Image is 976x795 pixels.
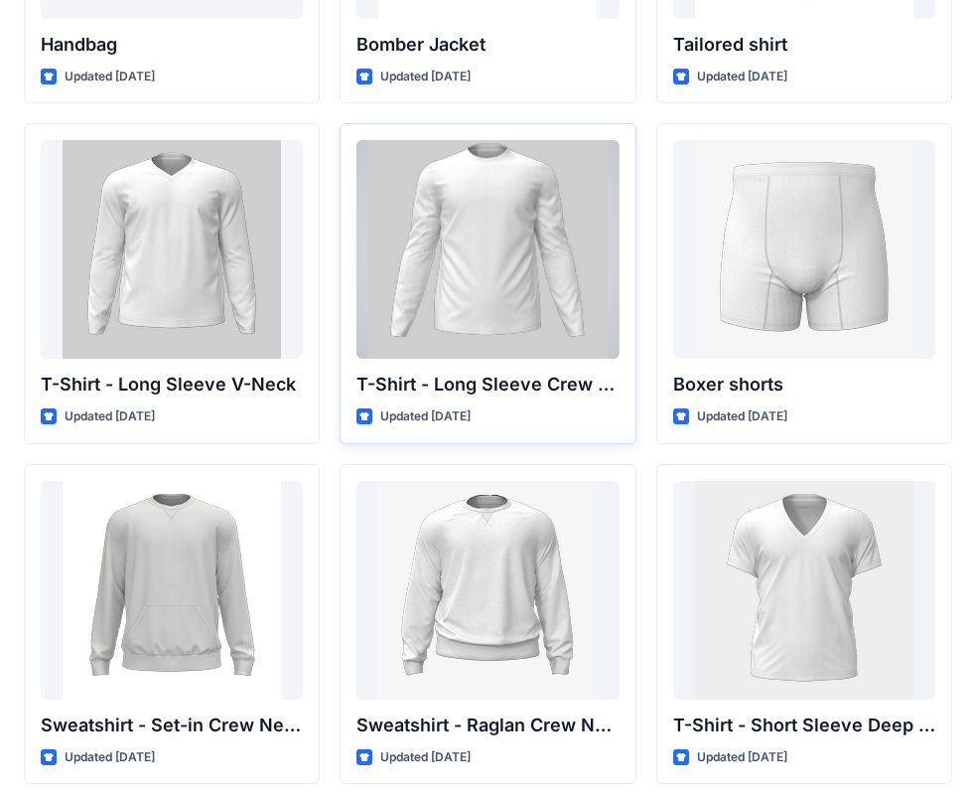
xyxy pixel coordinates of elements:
a: T-Shirt - Short Sleeve Deep V-Neck [673,481,935,700]
p: T-Shirt - Long Sleeve V-Neck [41,371,303,398]
a: T-Shirt - Long Sleeve V-Neck [41,140,303,359]
p: Updated [DATE] [697,406,787,427]
p: Bomber Jacket [356,31,619,59]
p: Handbag [41,31,303,59]
p: Sweatshirt - Set-in Crew Neck w Kangaroo Pocket [41,712,303,739]
p: Updated [DATE] [697,67,787,87]
p: Updated [DATE] [380,406,471,427]
a: Sweatshirt - Set-in Crew Neck w Kangaroo Pocket [41,481,303,700]
p: Sweatshirt - Raglan Crew Neck [356,712,619,739]
a: Sweatshirt - Raglan Crew Neck [356,481,619,700]
a: Boxer shorts [673,140,935,359]
a: T-Shirt - Long Sleeve Crew Neck [356,140,619,359]
p: Updated [DATE] [697,747,787,768]
p: T-Shirt - Long Sleeve Crew Neck [356,371,619,398]
p: Tailored shirt [673,31,935,59]
p: Updated [DATE] [380,67,471,87]
p: Updated [DATE] [65,406,155,427]
p: T-Shirt - Short Sleeve Deep V-Neck [673,712,935,739]
p: Updated [DATE] [380,747,471,768]
p: Boxer shorts [673,371,935,398]
p: Updated [DATE] [65,67,155,87]
p: Updated [DATE] [65,747,155,768]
